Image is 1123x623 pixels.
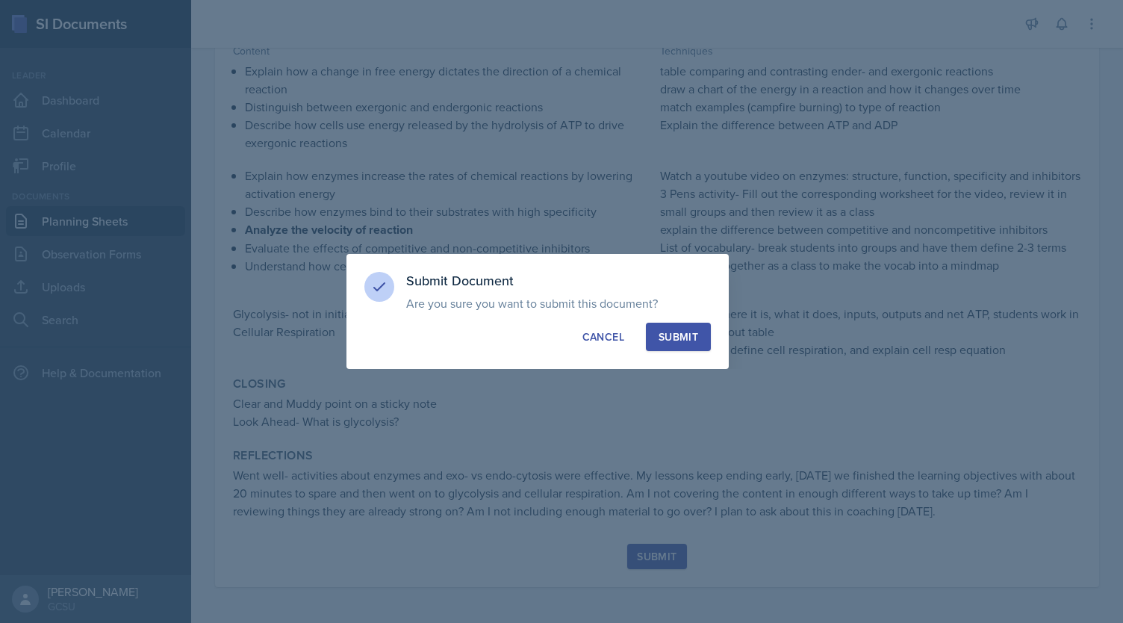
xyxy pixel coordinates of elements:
[406,272,711,290] h3: Submit Document
[659,329,698,344] div: Submit
[570,323,637,351] button: Cancel
[582,329,624,344] div: Cancel
[406,296,711,311] p: Are you sure you want to submit this document?
[646,323,711,351] button: Submit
